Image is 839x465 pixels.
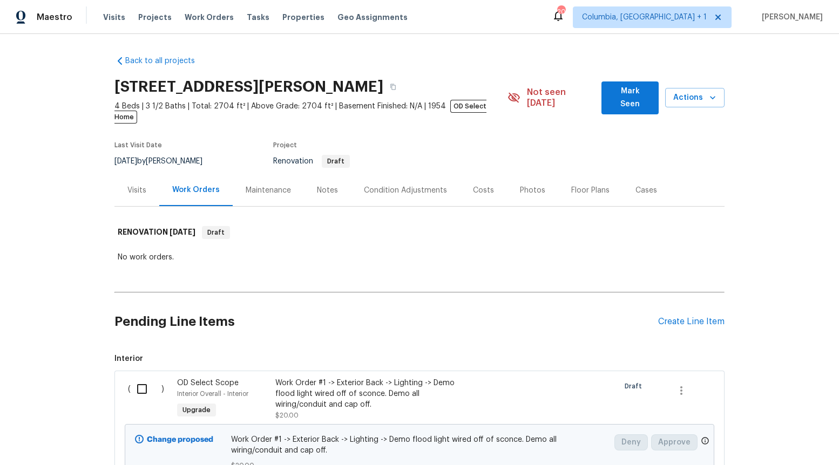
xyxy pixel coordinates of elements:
[383,77,403,97] button: Copy Address
[114,155,215,168] div: by [PERSON_NAME]
[118,252,721,263] div: No work orders.
[557,6,565,17] div: 20
[203,227,229,238] span: Draft
[635,185,657,196] div: Cases
[665,88,725,108] button: Actions
[473,185,494,196] div: Costs
[317,185,338,196] div: Notes
[170,228,195,236] span: [DATE]
[282,12,324,23] span: Properties
[172,184,220,195] div: Work Orders
[147,436,213,443] b: Change proposed
[185,12,234,23] span: Work Orders
[127,185,146,196] div: Visits
[364,185,447,196] div: Condition Adjustments
[114,297,658,347] h2: Pending Line Items
[625,381,646,392] span: Draft
[273,142,297,148] span: Project
[757,12,823,23] span: [PERSON_NAME]
[177,379,239,387] span: OD Select Scope
[246,185,291,196] div: Maintenance
[177,391,248,397] span: Interior Overall - Interior
[118,226,195,239] h6: RENOVATION
[275,412,299,419] span: $20.00
[114,100,486,124] span: OD Select Home
[178,405,215,415] span: Upgrade
[37,12,72,23] span: Maestro
[658,317,725,327] div: Create Line Item
[114,56,218,66] a: Back to all projects
[114,101,508,122] span: 4 Beds | 3 1/2 Baths | Total: 2704 ft² | Above Grade: 2704 ft² | Basement Finished: N/A | 1954
[601,81,658,114] button: Mark Seen
[114,142,162,148] span: Last Visit Date
[138,12,172,23] span: Projects
[231,434,608,456] span: Work Order #1 -> Exterior Back -> Lighting -> Demo flood light wired off of sconce. Demo all wiri...
[125,374,174,424] div: ( )
[114,81,383,92] h2: [STREET_ADDRESS][PERSON_NAME]
[247,13,269,21] span: Tasks
[273,158,350,165] span: Renovation
[701,436,709,448] span: Only a market manager or an area construction manager can approve
[275,378,465,410] div: Work Order #1 -> Exterior Back -> Lighting -> Demo flood light wired off of sconce. Demo all wiri...
[114,215,725,250] div: RENOVATION [DATE]Draft
[520,185,545,196] div: Photos
[582,12,707,23] span: Columbia, [GEOGRAPHIC_DATA] + 1
[103,12,125,23] span: Visits
[571,185,610,196] div: Floor Plans
[614,434,648,450] button: Deny
[323,158,349,165] span: Draft
[651,434,698,450] button: Approve
[337,12,408,23] span: Geo Assignments
[610,85,649,111] span: Mark Seen
[674,91,716,105] span: Actions
[114,158,137,165] span: [DATE]
[114,353,725,364] span: Interior
[527,87,595,108] span: Not seen [DATE]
